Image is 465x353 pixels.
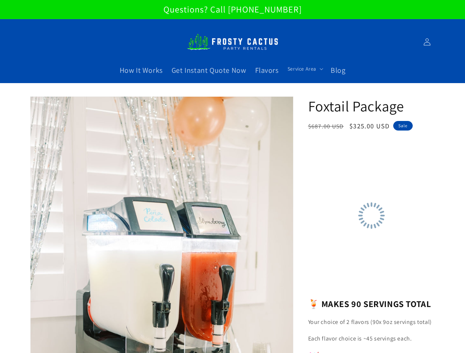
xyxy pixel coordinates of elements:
span: Get Instant Quote Now [172,65,246,75]
s: $687.00 USD [308,122,344,130]
a: How It Works [115,61,167,79]
a: Get Instant Quote Now [167,61,251,79]
h1: Foxtail Package [308,96,435,115]
summary: Service Area [283,61,326,76]
a: Blog [326,61,350,79]
b: 🍹 MAKES 90 SERVINGS TOTAL [308,298,431,310]
span: Your choice of 2 flavors (90x 9oz servings total) [308,318,432,326]
img: Frosty Cactus Margarita machine rentals Slushy machine rentals dirt soda dirty slushies [187,29,279,54]
span: Each flavor choice is ~45 servings each. [308,335,412,342]
span: Service Area [288,65,316,72]
a: Flavors [251,61,283,79]
span: How It Works [120,65,163,75]
span: Sale [393,121,413,131]
span: $325.00 USD [349,122,390,130]
span: Blog [331,65,345,75]
span: Flavors [255,65,279,75]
